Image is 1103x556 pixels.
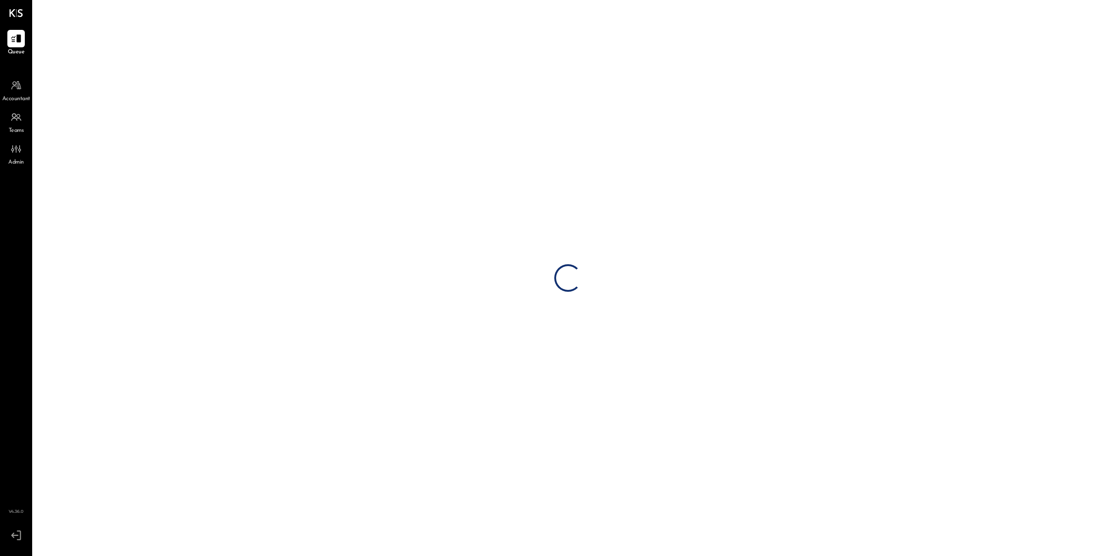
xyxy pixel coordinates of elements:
a: Admin [0,140,32,167]
a: Accountant [0,77,32,103]
span: Teams [9,127,24,135]
a: Teams [0,108,32,135]
span: Queue [8,48,25,57]
a: Queue [0,30,32,57]
span: Admin [8,159,24,167]
span: Accountant [2,95,30,103]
